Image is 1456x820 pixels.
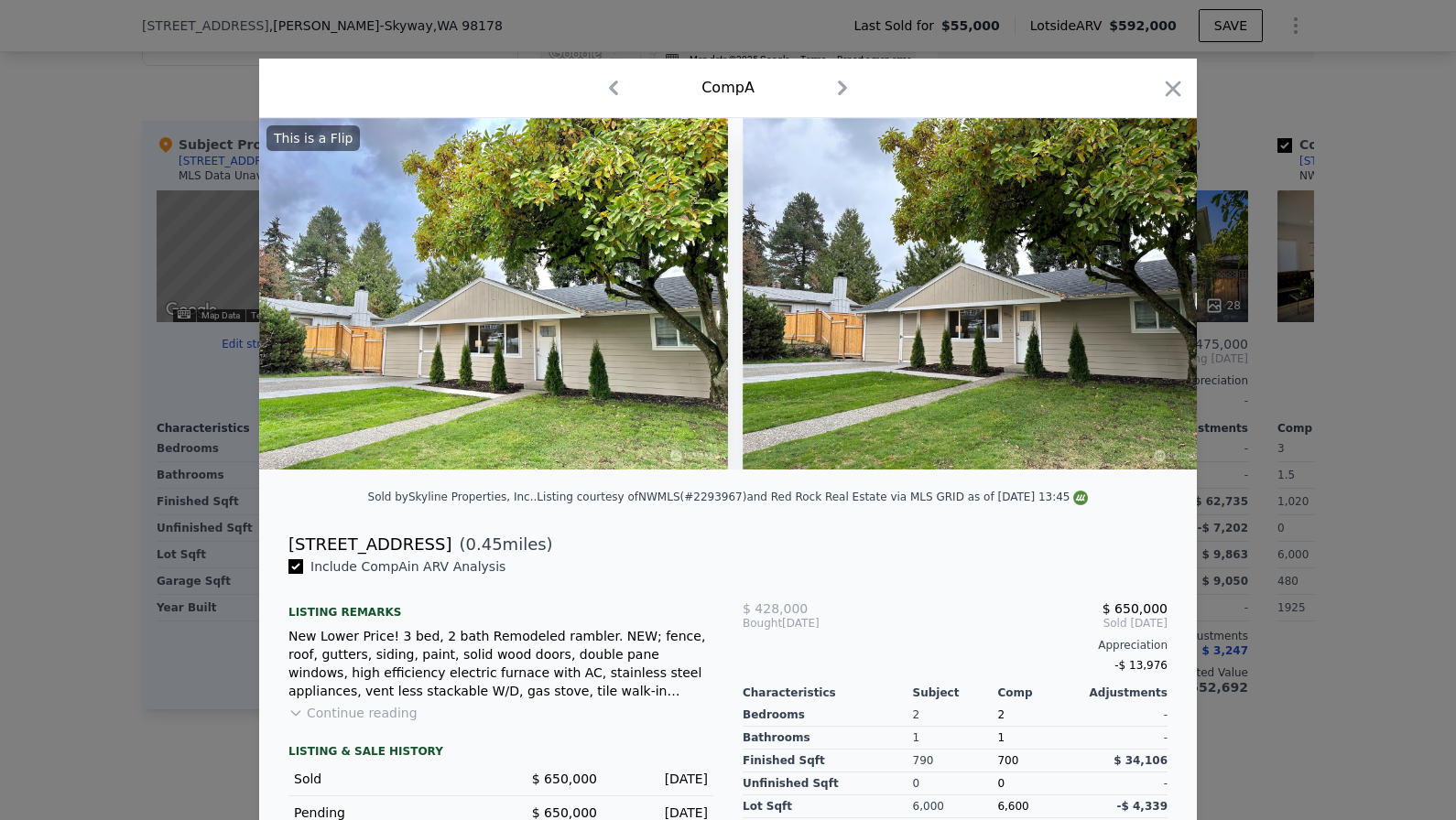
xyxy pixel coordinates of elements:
div: 2 [913,704,998,727]
div: 790 [913,750,998,772]
div: Unfinished Sqft [743,772,913,795]
div: - [1082,727,1168,750]
div: Lot Sqft [743,795,913,818]
div: 1 [997,727,1082,750]
span: 0.45 [466,534,503,554]
span: $ 428,000 [743,601,808,616]
div: LISTING & SALE HISTORY [288,744,713,762]
div: 6,000 [913,795,998,818]
div: Comp A [701,77,755,99]
span: $ 650,000 [532,771,597,786]
span: 2 [997,708,1005,721]
div: 1 [913,727,998,750]
div: [DATE] [743,616,885,631]
div: Adjustments [1082,685,1168,700]
div: Finished Sqft [743,750,913,772]
span: -$ 13,976 [1114,659,1168,672]
div: Appreciation [743,638,1168,653]
div: Sold [294,770,486,788]
span: Bought [743,616,782,631]
div: Bedrooms [743,704,913,727]
div: - [1082,704,1168,727]
div: Characteristics [743,685,913,700]
span: ( miles) [451,532,552,557]
span: 700 [997,754,1018,767]
span: $ 650,000 [532,805,597,820]
div: 0 [913,772,998,795]
img: NWMLS Logo [1073,491,1088,505]
div: New Lower Price! 3 bed, 2 bath Remodeled rambler. NEW; fence, roof, gutters, siding, paint, solid... [288,627,713,700]
img: Property Img [743,118,1212,469]
div: Sold by Skyline Properties, Inc. . [368,491,538,503]
div: Comp [997,685,1082,700]
div: [DATE] [612,770,708,788]
div: Subject [913,685,998,700]
div: - [1082,772,1168,795]
span: 6,600 [997,800,1028,813]
span: -$ 4,339 [1117,800,1168,813]
span: $ 650,000 [1103,601,1168,616]
img: Property Img [259,118,728,469]
span: $ 34,106 [1114,754,1168,767]
span: 0 [997,777,1005,790]
div: This is a Flip [266,125,360,151]
button: Continue reading [288,704,418,722]
div: Bathrooms [743,727,913,750]
span: Include Comp A in ARV Analysis [303,559,513,574]
span: Sold [DATE] [885,616,1168,631]
div: Listing remarks [288,590,713,620]
div: Listing courtesy of NWMLS (#2293967) and Red Rock Real Estate via MLS GRID as of [DATE] 13:45 [537,491,1088,503]
div: [STREET_ADDRESS] [288,532,451,557]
